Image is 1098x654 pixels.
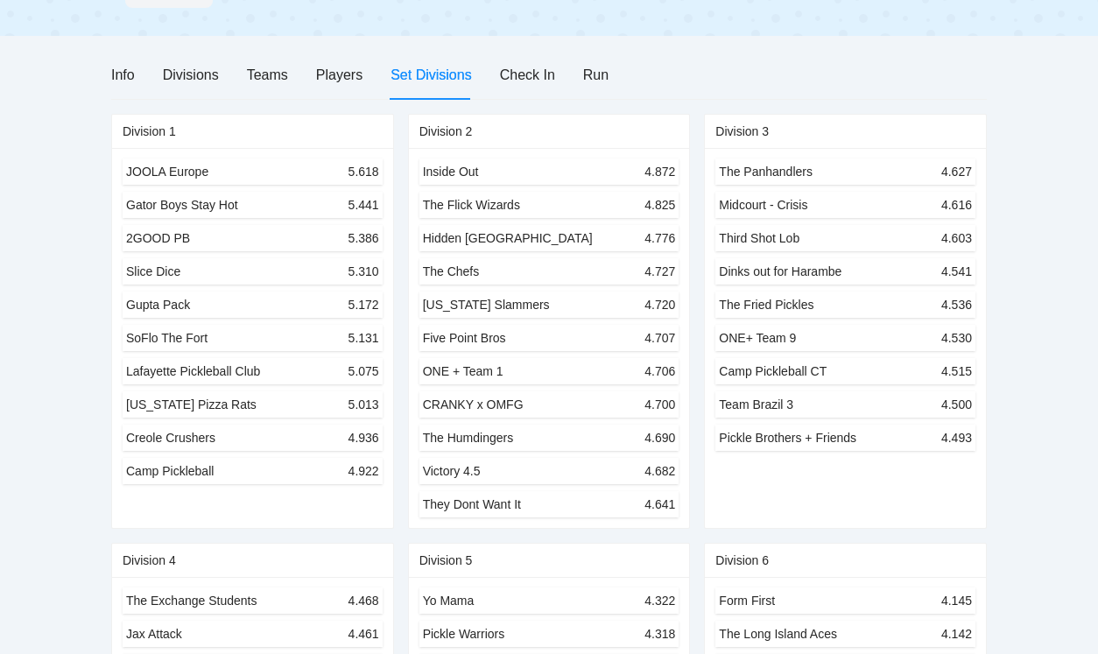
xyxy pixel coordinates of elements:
[583,64,609,86] div: Run
[348,431,379,445] span: 4.936
[348,397,379,411] span: 5.013
[941,331,972,345] span: 4.530
[500,64,555,86] div: Check In
[715,115,975,148] div: Division 3
[126,362,260,381] div: Lafayette Pickleball Club
[719,328,796,348] div: ONE+ Team 9
[247,64,288,86] div: Teams
[423,591,475,610] div: Yo Mama
[111,64,135,86] div: Info
[644,464,675,478] span: 4.682
[423,262,480,281] div: The Chefs
[423,328,506,348] div: Five Point Bros
[941,627,972,641] span: 4.142
[941,397,972,411] span: 4.500
[126,195,238,214] div: Gator Boys Stay Hot
[126,428,215,447] div: Creole Crushers
[644,165,675,179] span: 4.872
[423,229,593,248] div: Hidden [GEOGRAPHIC_DATA]
[348,627,379,641] span: 4.461
[719,195,807,214] div: Midcourt - Crisis
[941,298,972,312] span: 4.536
[348,264,379,278] span: 5.310
[715,544,975,577] div: Division 6
[719,229,799,248] div: Third Shot Lob
[423,395,524,414] div: CRANKY x OMFG
[719,362,827,381] div: Camp Pickleball CT
[126,461,214,481] div: Camp Pickleball
[423,428,514,447] div: The Humdingers
[423,295,550,314] div: [US_STATE] Slammers
[644,231,675,245] span: 4.776
[348,464,379,478] span: 4.922
[719,591,775,610] div: Form First
[348,298,379,312] span: 5.172
[423,624,505,643] div: Pickle Warriors
[719,295,813,314] div: The Fried Pickles
[941,264,972,278] span: 4.541
[316,64,362,86] div: Players
[123,115,383,148] div: Division 1
[163,64,219,86] div: Divisions
[348,331,379,345] span: 5.131
[423,495,521,514] div: They Dont Want It
[126,624,182,643] div: Jax Attack
[719,395,793,414] div: Team Brazil 3
[126,328,208,348] div: SoFlo The Fort
[941,198,972,212] span: 4.616
[391,64,471,86] div: Set Divisions
[719,262,841,281] div: Dinks out for Harambe
[348,231,379,245] span: 5.386
[126,395,257,414] div: [US_STATE] Pizza Rats
[423,162,479,181] div: Inside Out
[644,627,675,641] span: 4.318
[941,594,972,608] span: 4.145
[719,624,837,643] div: The Long Island Aces
[126,162,208,181] div: JOOLA Europe
[644,198,675,212] span: 4.825
[644,298,675,312] span: 4.720
[941,231,972,245] span: 4.603
[644,397,675,411] span: 4.700
[348,364,379,378] span: 5.075
[644,331,675,345] span: 4.707
[348,594,379,608] span: 4.468
[419,544,679,577] div: Division 5
[644,364,675,378] span: 4.706
[644,497,675,511] span: 4.641
[941,431,972,445] span: 4.493
[348,165,379,179] span: 5.618
[423,362,503,381] div: ONE + Team 1
[644,594,675,608] span: 4.322
[719,428,856,447] div: Pickle Brothers + Friends
[123,544,383,577] div: Division 4
[719,162,813,181] div: The Panhandlers
[126,295,190,314] div: Gupta Pack
[126,229,190,248] div: 2GOOD PB
[126,262,180,281] div: Slice Dice
[941,165,972,179] span: 4.627
[644,264,675,278] span: 4.727
[423,195,520,214] div: The Flick Wizards
[419,115,679,148] div: Division 2
[644,431,675,445] span: 4.690
[423,461,481,481] div: Victory 4.5
[126,591,257,610] div: The Exchange Students
[941,364,972,378] span: 4.515
[348,198,379,212] span: 5.441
